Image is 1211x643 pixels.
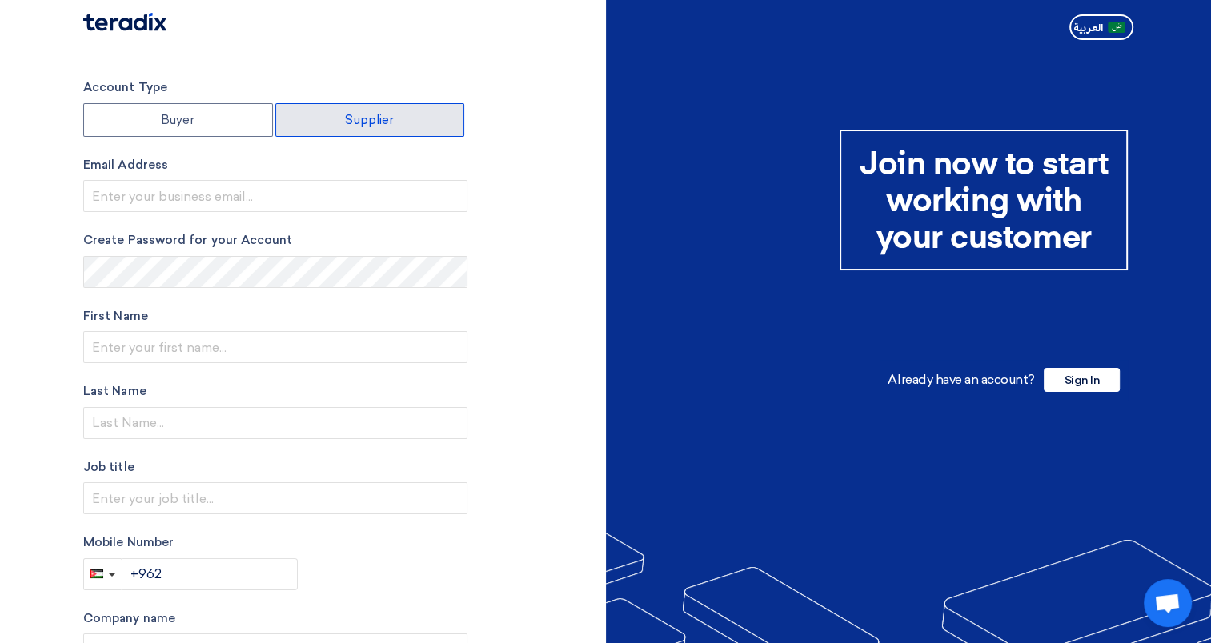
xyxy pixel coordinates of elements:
input: Enter your first name... [83,331,467,363]
span: Sign In [1044,368,1120,392]
span: العربية [1073,22,1103,34]
input: Enter your job title... [83,482,467,514]
label: First Name [83,307,467,325]
label: Job title [83,458,467,477]
img: Teradix logo [83,13,166,31]
a: Sign In [1044,372,1120,387]
label: Email Address [83,156,467,174]
span: Already have an account? [888,372,1034,387]
button: العربية [1069,14,1133,40]
a: Open chat [1144,579,1192,627]
img: ar-AR.png [1108,22,1125,34]
label: Create Password for your Account [83,231,467,250]
input: Enter phone number... [122,558,298,590]
input: Last Name... [83,407,467,439]
label: Company name [83,609,467,628]
label: Buyer [83,103,273,137]
label: Supplier [275,103,465,137]
input: Enter your business email... [83,180,467,212]
label: Account Type [83,78,467,97]
label: Mobile Number [83,533,467,552]
label: Last Name [83,382,467,401]
div: Join now to start working with your customer [840,130,1128,270]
